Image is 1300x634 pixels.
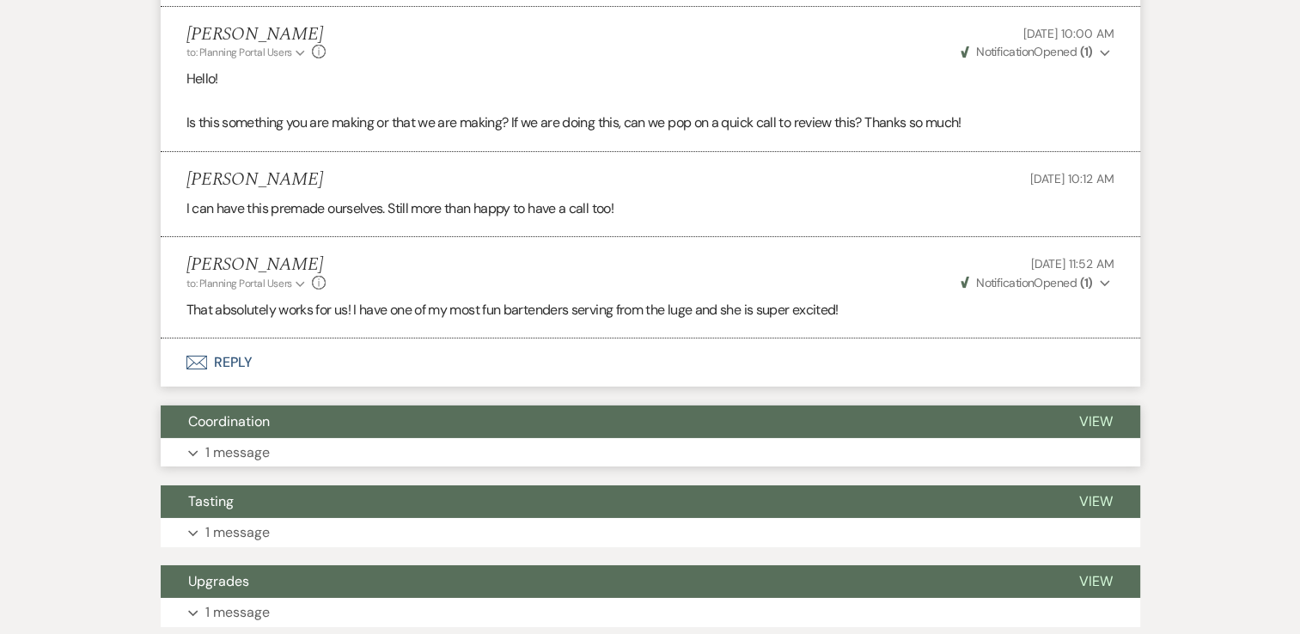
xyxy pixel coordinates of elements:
[205,442,270,464] p: 1 message
[1052,485,1140,518] button: View
[1023,26,1114,41] span: [DATE] 10:00 AM
[161,405,1052,438] button: Coordination
[961,44,1093,59] span: Opened
[186,254,327,276] h5: [PERSON_NAME]
[188,492,234,510] span: Tasting
[976,275,1034,290] span: Notification
[1079,275,1092,290] strong: ( 1 )
[161,598,1140,627] button: 1 message
[1031,256,1114,271] span: [DATE] 11:52 AM
[205,521,270,544] p: 1 message
[1052,405,1140,438] button: View
[1079,572,1113,590] span: View
[161,518,1140,547] button: 1 message
[161,565,1052,598] button: Upgrades
[1052,565,1140,598] button: View
[161,438,1140,467] button: 1 message
[186,112,1114,134] p: Is this something you are making or that we are making? If we are doing this, can we pop on a qui...
[186,46,292,59] span: to: Planning Portal Users
[161,338,1140,387] button: Reply
[186,169,323,191] h5: [PERSON_NAME]
[958,43,1114,61] button: NotificationOpened (1)
[1079,492,1113,510] span: View
[186,68,1114,90] p: Hello!
[186,45,308,60] button: to: Planning Portal Users
[958,274,1114,292] button: NotificationOpened (1)
[1079,44,1092,59] strong: ( 1 )
[161,485,1052,518] button: Tasting
[961,275,1093,290] span: Opened
[1030,171,1114,186] span: [DATE] 10:12 AM
[1079,412,1113,430] span: View
[186,277,292,290] span: to: Planning Portal Users
[976,44,1034,59] span: Notification
[186,24,327,46] h5: [PERSON_NAME]
[188,412,270,430] span: Coordination
[186,276,308,291] button: to: Planning Portal Users
[205,601,270,624] p: 1 message
[186,299,1114,321] p: That absolutely works for us! I have one of my most fun bartenders serving from the luge and she ...
[188,572,249,590] span: Upgrades
[186,198,1114,220] p: I can have this premade ourselves. Still more than happy to have a call too!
